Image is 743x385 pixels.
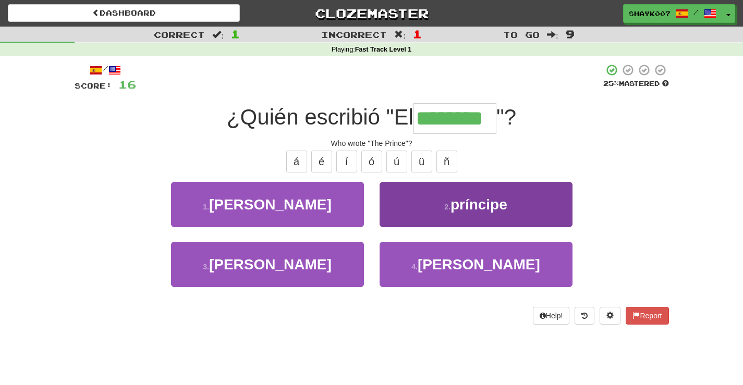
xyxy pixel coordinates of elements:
[603,79,669,89] div: Mastered
[575,307,594,325] button: Round history (alt+y)
[436,151,457,172] button: ñ
[209,196,332,213] span: [PERSON_NAME]
[444,203,450,211] small: 2 .
[496,105,516,129] span: "?
[626,307,668,325] button: Report
[203,263,209,271] small: 3 .
[603,79,619,88] span: 25 %
[311,151,332,172] button: é
[336,151,357,172] button: í
[8,4,240,22] a: Dashboard
[209,256,332,272] span: [PERSON_NAME]
[212,30,224,39] span: :
[566,28,575,40] span: 9
[503,29,540,40] span: To go
[411,263,418,271] small: 4 .
[75,138,669,148] div: Who wrote "The Prince"?
[411,151,432,172] button: ü
[386,151,407,172] button: ú
[355,46,412,53] strong: Fast Track Level 1
[75,64,136,77] div: /
[547,30,558,39] span: :
[361,151,382,172] button: ó
[286,151,307,172] button: á
[623,4,722,23] a: shayk007 /
[380,242,573,287] button: 4.[PERSON_NAME]
[394,30,406,39] span: :
[413,28,422,40] span: 1
[227,105,413,129] span: ¿Quién escribió "El
[380,182,573,227] button: 2.príncipe
[418,256,540,272] span: [PERSON_NAME]
[533,307,570,325] button: Help!
[118,78,136,91] span: 16
[75,81,112,90] span: Score:
[693,8,699,16] span: /
[450,196,507,213] span: príncipe
[255,4,488,22] a: Clozemaster
[203,203,209,211] small: 1 .
[171,242,364,287] button: 3.[PERSON_NAME]
[171,182,364,227] button: 1.[PERSON_NAME]
[321,29,387,40] span: Incorrect
[154,29,205,40] span: Correct
[231,28,240,40] span: 1
[629,9,671,18] span: shayk007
